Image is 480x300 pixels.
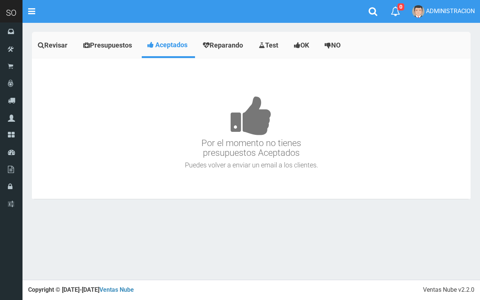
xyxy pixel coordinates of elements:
[423,286,474,294] div: Ventas Nube v2.2.0
[210,41,243,49] span: Reparando
[197,34,251,57] a: Reparando
[397,3,404,10] span: 0
[331,41,340,49] span: NO
[319,34,348,57] a: NO
[426,7,475,15] span: ADMINISTRACION
[253,34,286,57] a: Test
[288,34,317,57] a: OK
[34,161,469,169] h4: Puedes volver a enviar un email a los clientes.
[300,41,309,49] span: OK
[412,5,424,18] img: User Image
[265,41,278,49] span: Test
[142,34,195,56] a: Aceptados
[99,286,134,293] a: Ventas Nube
[44,41,67,49] span: Revisar
[34,73,469,158] h3: Por el momento no tienes presupuestos Aceptados
[90,41,132,49] span: Presupuestos
[28,286,134,293] strong: Copyright © [DATE]-[DATE]
[32,34,75,57] a: Revisar
[155,41,187,49] span: Aceptados
[77,34,140,57] a: Presupuestos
